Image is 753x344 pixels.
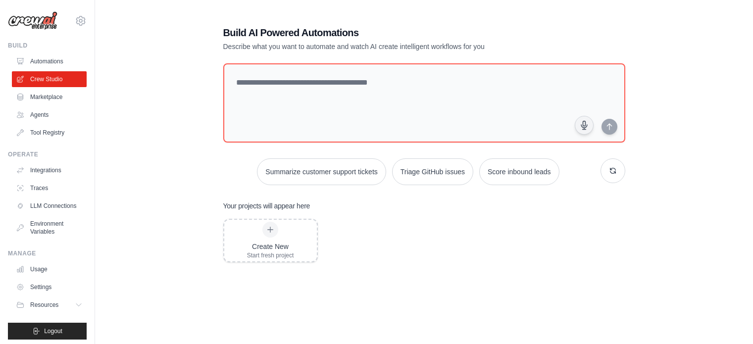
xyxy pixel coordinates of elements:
img: Logo [8,11,57,30]
h3: Your projects will appear here [223,201,310,211]
button: Resources [12,297,87,313]
a: Settings [12,279,87,295]
div: Create New [247,242,294,251]
button: Logout [8,323,87,340]
a: Agents [12,107,87,123]
div: Operate [8,150,87,158]
a: Marketplace [12,89,87,105]
a: Environment Variables [12,216,87,240]
span: Logout [44,327,62,335]
a: Traces [12,180,87,196]
a: Crew Studio [12,71,87,87]
p: Describe what you want to automate and watch AI create intelligent workflows for you [223,42,556,51]
div: Start fresh project [247,251,294,259]
button: Triage GitHub issues [392,158,473,185]
button: Click to speak your automation idea [575,116,594,135]
a: LLM Connections [12,198,87,214]
button: Score inbound leads [479,158,559,185]
a: Integrations [12,162,87,178]
h1: Build AI Powered Automations [223,26,556,40]
span: Resources [30,301,58,309]
div: Build [8,42,87,49]
div: Manage [8,249,87,257]
a: Usage [12,261,87,277]
a: Tool Registry [12,125,87,141]
a: Automations [12,53,87,69]
button: Summarize customer support tickets [257,158,386,185]
button: Get new suggestions [601,158,625,183]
